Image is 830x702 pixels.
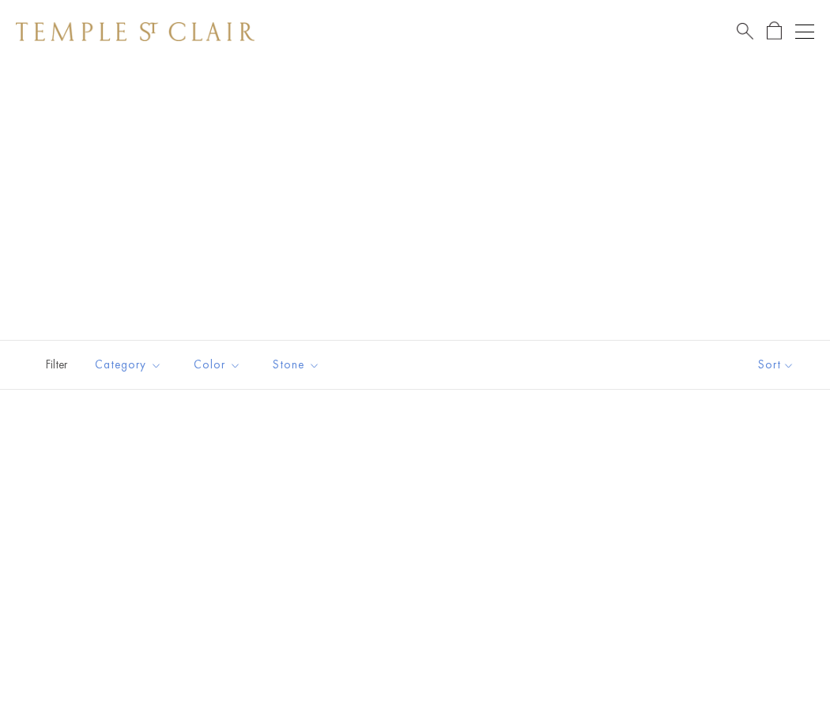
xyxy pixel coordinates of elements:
[87,355,174,375] span: Category
[261,347,332,383] button: Stone
[767,21,782,41] a: Open Shopping Bag
[83,347,174,383] button: Category
[737,21,753,41] a: Search
[182,347,253,383] button: Color
[265,355,332,375] span: Stone
[16,22,255,41] img: Temple St. Clair
[722,341,830,389] button: Show sort by
[795,22,814,41] button: Open navigation
[186,355,253,375] span: Color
